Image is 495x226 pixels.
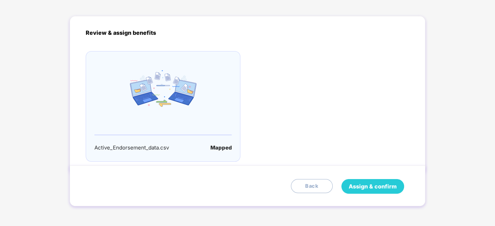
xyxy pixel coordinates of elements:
[305,182,318,190] span: Back
[349,182,397,191] span: Assign & confirm
[291,179,333,193] button: Back
[86,29,409,37] p: Review & assign benefits
[341,179,404,194] button: Assign & confirm
[210,144,232,152] div: Mapped
[130,70,196,107] img: email_icon
[94,144,169,152] div: Active_Endorsement_data.csv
